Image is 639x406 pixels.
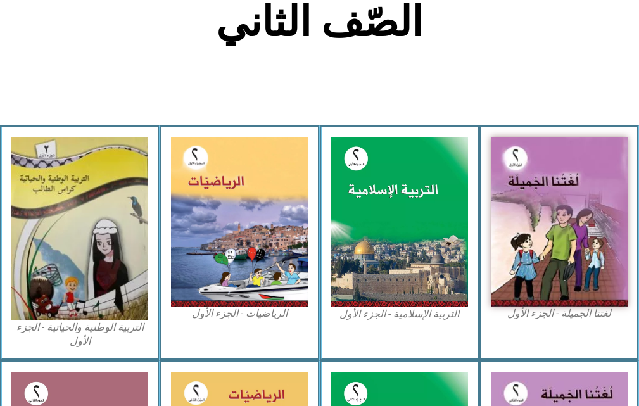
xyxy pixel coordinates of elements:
figcaption: الرياضيات - الجزء الأول​ [171,307,308,320]
figcaption: التربية الإسلامية - الجزء الأول [331,307,468,321]
figcaption: لغتنا الجميلة - الجزء الأول​ [491,307,628,320]
img: Math2A-Cover [171,137,308,307]
figcaption: التربية الوطنية والحياتية - الجزء الأول​ [11,320,148,349]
